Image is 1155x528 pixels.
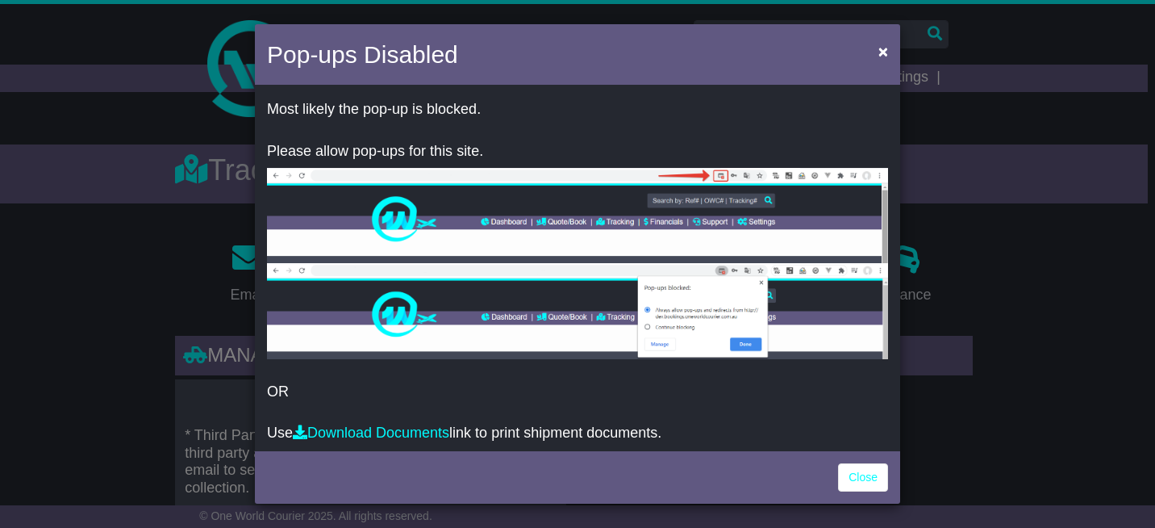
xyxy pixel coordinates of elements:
a: Download Documents [293,425,449,441]
div: OR [255,89,900,447]
button: Close [870,35,896,68]
span: × [878,42,888,61]
p: Use link to print shipment documents. [267,425,888,442]
p: Most likely the pop-up is blocked. [267,101,888,119]
img: allow-popup-1.png [267,168,888,263]
h4: Pop-ups Disabled [267,36,458,73]
p: Please allow pop-ups for this site. [267,143,888,161]
img: allow-popup-2.png [267,263,888,359]
a: Close [838,463,888,492]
